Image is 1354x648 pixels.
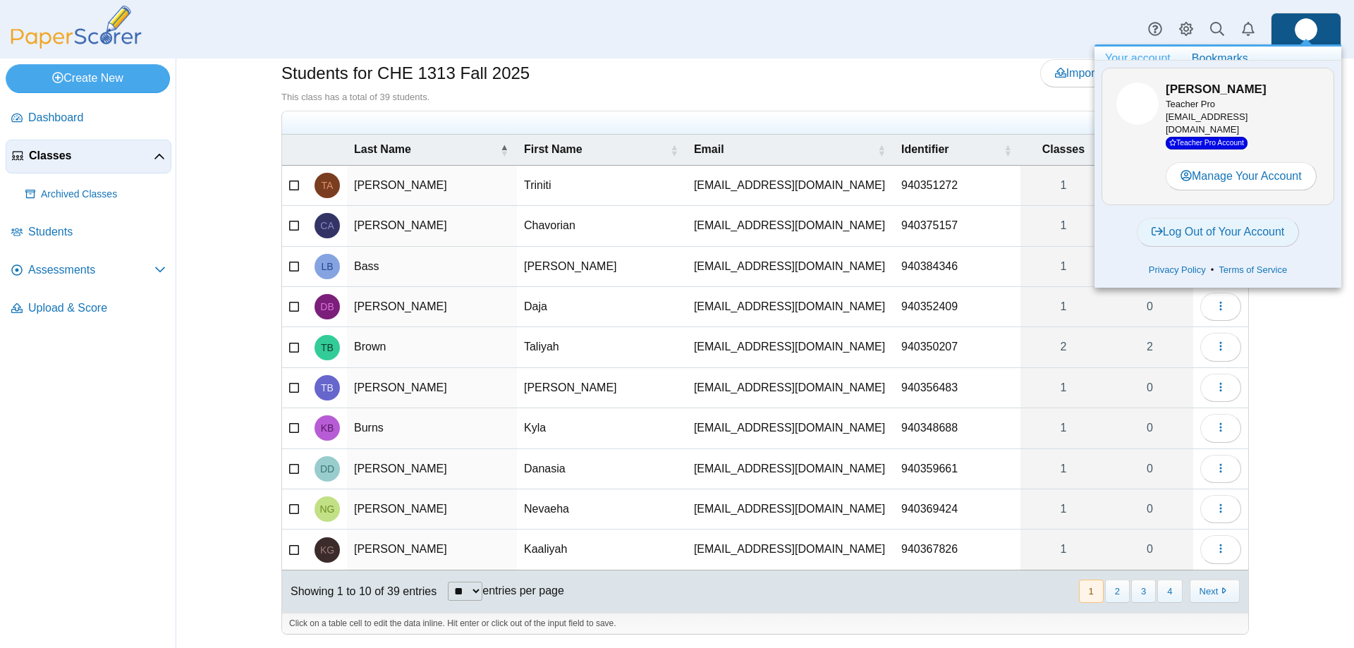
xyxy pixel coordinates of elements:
[6,6,147,49] img: PaperScorer
[687,247,894,287] td: [EMAIL_ADDRESS][DOMAIN_NAME]
[1295,18,1317,41] img: ps.WOjabKFp3inL8Uyd
[6,39,147,51] a: PaperScorer
[282,570,437,613] div: Showing 1 to 10 of 39 entries
[894,247,1020,287] td: 940384346
[320,302,334,312] span: Daja Bethea
[1106,287,1193,326] a: 0
[1106,489,1193,529] a: 0
[6,216,171,250] a: Students
[321,383,334,393] span: Tanaya Bulluck
[1020,368,1106,408] a: 1
[687,206,894,246] td: [EMAIL_ADDRESS][DOMAIN_NAME]
[1166,98,1319,149] div: [EMAIL_ADDRESS][DOMAIN_NAME]
[1190,580,1240,603] button: Next
[6,292,171,326] a: Upload & Score
[1020,327,1106,367] a: 2
[1020,287,1106,326] a: 1
[28,224,166,240] span: Students
[687,287,894,327] td: [EMAIL_ADDRESS][DOMAIN_NAME]
[347,327,517,367] td: Brown
[1233,14,1264,45] a: Alerts
[1116,82,1159,125] span: John Merle
[347,449,517,489] td: [PERSON_NAME]
[28,262,154,278] span: Assessments
[1116,82,1159,125] img: ps.WOjabKFp3inL8Uyd
[1020,408,1106,448] a: 1
[901,143,949,155] span: Identifier
[1295,18,1317,41] span: John Merle
[1102,259,1334,281] div: •
[877,135,886,164] span: Email : Activate to sort
[1106,327,1193,367] a: 2
[517,449,687,489] td: Danasia
[894,166,1020,206] td: 940351272
[482,585,564,597] label: entries per page
[524,143,583,155] span: First Name
[517,368,687,408] td: [PERSON_NAME]
[6,140,171,173] a: Classes
[281,61,530,85] h1: Students for CHE 1313 Fall 2025
[1214,263,1292,277] a: Terms of Service
[1157,580,1182,603] button: 4
[500,135,508,164] span: Last Name : Activate to invert sorting
[687,449,894,489] td: [EMAIL_ADDRESS][DOMAIN_NAME]
[1181,47,1259,71] a: Bookmarks
[6,102,171,135] a: Dashboard
[517,327,687,367] td: Taliyah
[1094,47,1181,71] a: Your account
[1020,489,1106,529] a: 1
[1166,81,1319,98] h3: [PERSON_NAME]
[517,530,687,570] td: Kaaliyah
[1166,99,1215,109] span: Teacher Pro
[1040,59,1159,87] a: Import students
[6,254,171,288] a: Assessments
[41,188,166,202] span: Archived Classes
[282,613,1248,634] div: Click on a table cell to edit the data inline. Hit enter or click out of the input field to save.
[1166,162,1317,190] a: Manage Your Account
[28,300,166,316] span: Upload & Score
[894,287,1020,327] td: 940352409
[517,489,687,530] td: Nevaeha
[1106,449,1193,489] a: 0
[894,408,1020,448] td: 940348688
[1078,580,1240,603] nav: pagination
[347,206,517,246] td: [PERSON_NAME]
[1105,580,1130,603] button: 2
[1020,530,1106,569] a: 1
[347,489,517,530] td: [PERSON_NAME]
[347,530,517,570] td: [PERSON_NAME]
[1144,263,1211,277] a: Privacy Policy
[1106,530,1193,569] a: 0
[517,247,687,287] td: [PERSON_NAME]
[322,181,334,190] span: Triniti Alston
[687,368,894,408] td: [EMAIL_ADDRESS][DOMAIN_NAME]
[1079,580,1104,603] button: 1
[894,489,1020,530] td: 940369424
[687,408,894,448] td: [EMAIL_ADDRESS][DOMAIN_NAME]
[320,221,334,231] span: Chavorian Atkins
[1137,218,1300,246] a: Log Out of Your Account
[347,287,517,327] td: [PERSON_NAME]
[347,368,517,408] td: [PERSON_NAME]
[894,449,1020,489] td: 940359661
[321,262,333,271] span: Levion Bass
[29,148,154,164] span: Classes
[1020,449,1106,489] a: 1
[1131,580,1156,603] button: 3
[687,489,894,530] td: [EMAIL_ADDRESS][DOMAIN_NAME]
[321,343,334,353] span: Taliyah Brown
[894,530,1020,570] td: 940367826
[670,135,678,164] span: First Name : Activate to sort
[1106,408,1193,448] a: 0
[517,166,687,206] td: Triniti
[517,408,687,448] td: Kyla
[1166,137,1248,149] span: Teacher Pro Account
[894,206,1020,246] td: 940375157
[28,110,166,126] span: Dashboard
[1106,368,1193,408] a: 0
[347,408,517,448] td: Burns
[894,368,1020,408] td: 940356483
[687,327,894,367] td: [EMAIL_ADDRESS][DOMAIN_NAME]
[347,247,517,287] td: Bass
[894,327,1020,367] td: 940350207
